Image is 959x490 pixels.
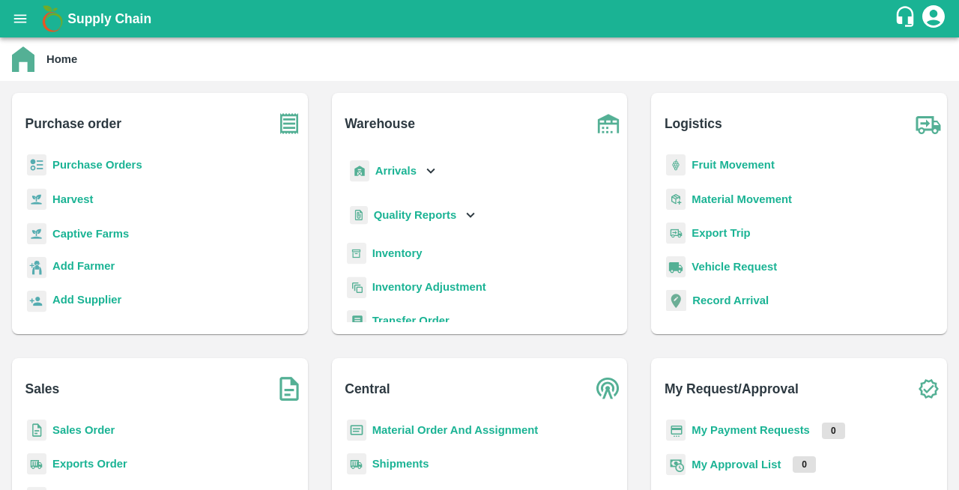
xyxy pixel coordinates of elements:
img: truck [910,105,947,142]
img: logo [37,4,67,34]
img: delivery [666,223,686,244]
a: Transfer Order [372,315,450,327]
b: Purchase order [25,113,121,134]
b: Quality Reports [374,209,457,221]
button: open drawer [3,1,37,36]
div: account of current user [920,3,947,34]
a: My Approval List [692,459,781,471]
img: centralMaterial [347,420,366,441]
a: Add Supplier [52,291,121,312]
img: warehouse [590,105,627,142]
img: whTransfer [347,310,366,332]
b: Sales [25,378,60,399]
b: Home [46,53,77,65]
img: qualityReport [350,206,368,225]
img: check [910,370,947,408]
img: vehicle [666,256,686,278]
a: Export Trip [692,227,750,239]
a: Captive Farms [52,228,129,240]
img: soSales [270,370,308,408]
img: harvest [27,188,46,211]
img: farmer [27,257,46,279]
a: Material Movement [692,193,792,205]
img: sales [27,420,46,441]
a: Inventory [372,247,423,259]
img: supplier [27,291,46,312]
img: home [12,46,34,72]
b: Warehouse [345,113,415,134]
b: Arrivals [375,165,417,177]
a: Purchase Orders [52,159,142,171]
a: Record Arrival [692,294,769,306]
img: shipments [347,453,366,475]
a: Material Order And Assignment [372,424,539,436]
div: Quality Reports [347,200,479,231]
b: Add Supplier [52,294,121,306]
a: Harvest [52,193,93,205]
a: Supply Chain [67,8,894,29]
img: material [666,188,686,211]
img: harvest [27,223,46,245]
img: whInventory [347,243,366,264]
img: approval [666,453,686,476]
a: Shipments [372,458,429,470]
img: inventory [347,276,366,298]
div: Arrivals [347,154,440,188]
a: My Payment Requests [692,424,810,436]
div: customer-support [894,5,920,32]
b: Supply Chain [67,11,151,26]
img: recordArrival [666,290,686,311]
img: fruit [666,154,686,176]
p: 0 [822,423,845,439]
img: central [590,370,627,408]
a: Vehicle Request [692,261,777,273]
img: payment [666,420,686,441]
a: Add Farmer [52,258,115,278]
img: shipments [27,453,46,475]
b: Add Farmer [52,260,115,272]
b: Central [345,378,390,399]
a: Fruit Movement [692,159,775,171]
a: Inventory Adjustment [372,281,486,293]
b: My Request/Approval [665,378,799,399]
img: reciept [27,154,46,176]
p: 0 [793,456,816,473]
img: purchase [270,105,308,142]
b: Logistics [665,113,722,134]
a: Sales Order [52,424,115,436]
img: whArrival [350,160,369,182]
a: Exports Order [52,458,127,470]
